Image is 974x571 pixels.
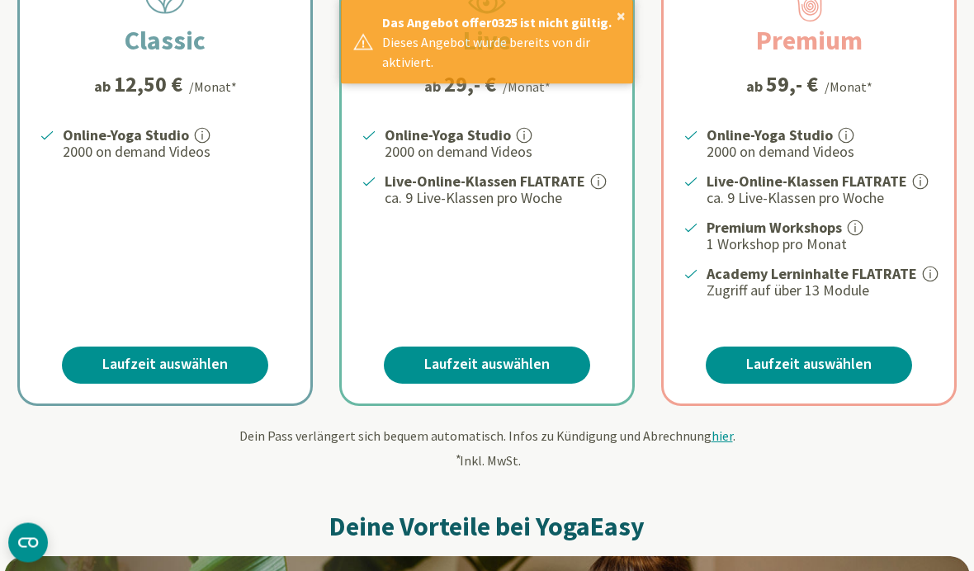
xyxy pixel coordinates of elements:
[707,281,934,301] p: Zugriff auf über 13 Module
[63,126,189,145] strong: Online-Yoga Studio
[62,347,268,385] a: Laufzeit auswählen
[382,12,621,32] div: Das Angebot offer0325 ist nicht gültig.
[825,78,872,97] div: /Monat*
[382,32,621,72] div: Dieses Angebot wurde bereits von dir aktiviert.
[766,74,818,96] div: 59,- €
[712,428,733,445] span: hier
[707,172,907,191] strong: Live-Online-Klassen FLATRATE
[617,7,626,24] button: ×
[707,126,833,145] strong: Online-Yoga Studio
[114,74,182,96] div: 12,50 €
[424,76,444,98] span: ab
[63,143,291,163] p: 2000 on demand Videos
[707,189,934,209] p: ca. 9 Live-Klassen pro Woche
[385,143,612,163] p: 2000 on demand Videos
[8,523,48,563] button: CMP-Widget öffnen
[189,78,237,97] div: /Monat*
[4,427,970,471] div: Dein Pass verlängert sich bequem automatisch. Infos zu Kündigung und Abrechnung . Inkl. MwSt.
[85,21,245,61] h2: Classic
[444,74,496,96] div: 29,- €
[706,347,912,385] a: Laufzeit auswählen
[746,76,766,98] span: ab
[385,126,511,145] strong: Online-Yoga Studio
[384,347,590,385] a: Laufzeit auswählen
[716,21,902,61] h2: Premium
[4,511,970,544] h2: Deine Vorteile bei YogaEasy
[707,235,934,255] p: 1 Workshop pro Monat
[707,219,842,238] strong: Premium Workshops
[385,189,612,209] p: ca. 9 Live-Klassen pro Woche
[503,78,551,97] div: /Monat*
[94,76,114,98] span: ab
[707,265,917,284] strong: Academy Lerninhalte FLATRATE
[385,172,585,191] strong: Live-Online-Klassen FLATRATE
[707,143,934,163] p: 2000 on demand Videos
